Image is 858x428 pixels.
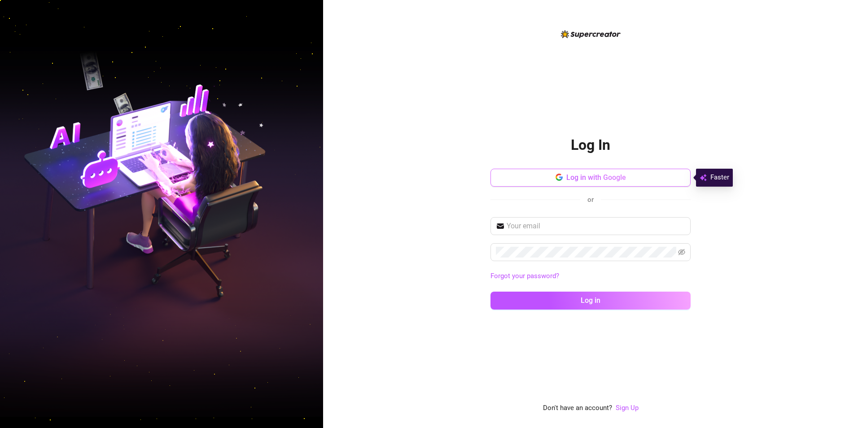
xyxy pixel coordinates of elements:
[507,221,685,231] input: Your email
[678,249,685,256] span: eye-invisible
[490,169,691,187] button: Log in with Google
[710,172,729,183] span: Faster
[616,403,639,414] a: Sign Up
[561,30,621,38] img: logo-BBDzfeDw.svg
[543,403,612,414] span: Don't have an account?
[616,404,639,412] a: Sign Up
[566,173,626,182] span: Log in with Google
[587,196,594,204] span: or
[490,272,559,280] a: Forgot your password?
[581,296,600,305] span: Log in
[700,172,707,183] img: svg%3e
[571,136,610,154] h2: Log In
[490,271,691,282] a: Forgot your password?
[490,292,691,310] button: Log in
